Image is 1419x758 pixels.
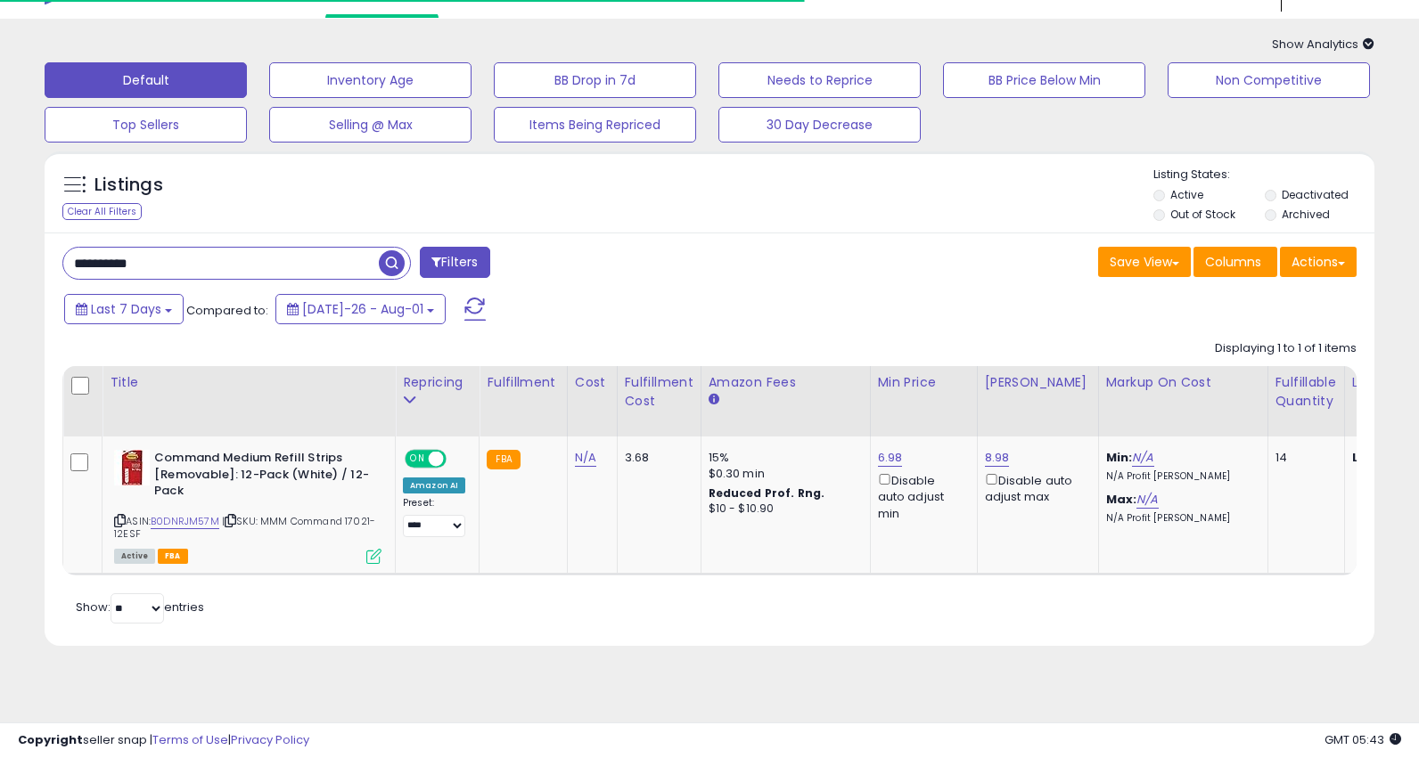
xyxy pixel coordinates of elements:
[114,450,150,485] img: 414Ukewyq5L._SL40_.jpg
[487,373,559,392] div: Fulfillment
[114,549,155,564] span: All listings currently available for purchase on Amazon
[275,294,446,324] button: [DATE]-26 - Aug-01
[1132,449,1153,467] a: N/A
[1170,187,1203,202] label: Active
[444,452,472,467] span: OFF
[154,450,371,504] b: Command Medium Refill Strips [Removable]: 12-Pack (White) / 12-Pack
[575,449,596,467] a: N/A
[91,300,161,318] span: Last 7 Days
[420,247,489,278] button: Filters
[625,373,693,411] div: Fulfillment Cost
[1282,207,1330,222] label: Archived
[269,62,472,98] button: Inventory Age
[1170,207,1235,222] label: Out of Stock
[1106,373,1260,392] div: Markup on Cost
[302,300,423,318] span: [DATE]-26 - Aug-01
[403,373,472,392] div: Repricing
[1215,340,1357,357] div: Displaying 1 to 1 of 1 items
[1193,247,1277,277] button: Columns
[985,373,1091,392] div: [PERSON_NAME]
[1168,62,1370,98] button: Non Competitive
[114,514,375,541] span: | SKU: MMM Command 17021-12ESF
[64,294,184,324] button: Last 7 Days
[152,731,228,748] a: Terms of Use
[718,107,921,143] button: 30 Day Decrease
[1098,247,1191,277] button: Save View
[878,373,970,392] div: Min Price
[1205,253,1261,271] span: Columns
[1106,512,1254,525] p: N/A Profit [PERSON_NAME]
[110,373,388,392] div: Title
[158,549,188,564] span: FBA
[18,731,83,748] strong: Copyright
[1106,470,1254,483] p: N/A Profit [PERSON_NAME]
[1106,491,1137,508] b: Max:
[709,373,863,392] div: Amazon Fees
[151,514,219,529] a: B0DNRJM57M
[403,497,465,537] div: Preset:
[62,203,142,220] div: Clear All Filters
[1272,36,1374,53] span: Show Analytics
[1106,449,1133,466] b: Min:
[1098,366,1267,436] th: The percentage added to the cost of goods (COGS) that forms the calculator for Min & Max prices.
[1136,491,1158,509] a: N/A
[406,452,429,467] span: ON
[709,501,857,517] div: $10 - $10.90
[625,450,687,466] div: 3.68
[231,731,309,748] a: Privacy Policy
[1325,731,1401,748] span: 2025-08-11 05:43 GMT
[494,62,696,98] button: BB Drop in 7d
[45,62,247,98] button: Default
[709,450,857,466] div: 15%
[45,107,247,143] button: Top Sellers
[878,449,903,467] a: 6.98
[18,732,309,749] div: seller snap | |
[709,392,719,408] small: Amazon Fees.
[878,470,964,522] div: Disable auto adjust min
[1282,187,1349,202] label: Deactivated
[718,62,921,98] button: Needs to Reprice
[709,485,825,501] b: Reduced Prof. Rng.
[985,470,1085,505] div: Disable auto adjust max
[494,107,696,143] button: Items Being Repriced
[1280,247,1357,277] button: Actions
[1275,450,1331,466] div: 14
[114,450,381,562] div: ASIN:
[575,373,610,392] div: Cost
[76,599,204,615] span: Show: entries
[1275,373,1337,411] div: Fulfillable Quantity
[943,62,1145,98] button: BB Price Below Min
[403,477,465,493] div: Amazon AI
[94,173,163,198] h5: Listings
[269,107,472,143] button: Selling @ Max
[985,449,1010,467] a: 8.98
[709,466,857,482] div: $0.30 min
[1153,167,1374,183] p: Listing States:
[487,450,520,469] small: FBA
[186,302,268,319] span: Compared to:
